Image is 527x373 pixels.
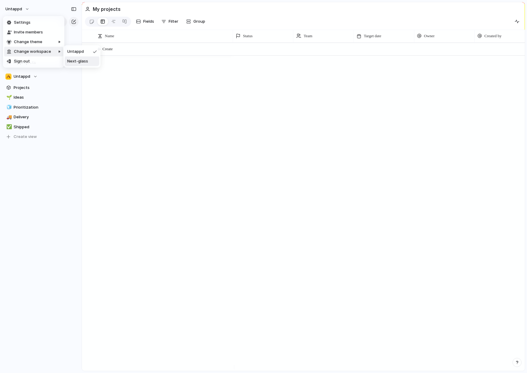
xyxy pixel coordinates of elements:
span: Change theme [14,39,42,45]
span: Sign out [14,58,30,64]
span: Change workspace [14,49,51,55]
span: Invite members [14,29,43,35]
span: Next-glass [67,58,88,64]
span: Settings [14,20,31,26]
span: Untappd [67,49,84,55]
